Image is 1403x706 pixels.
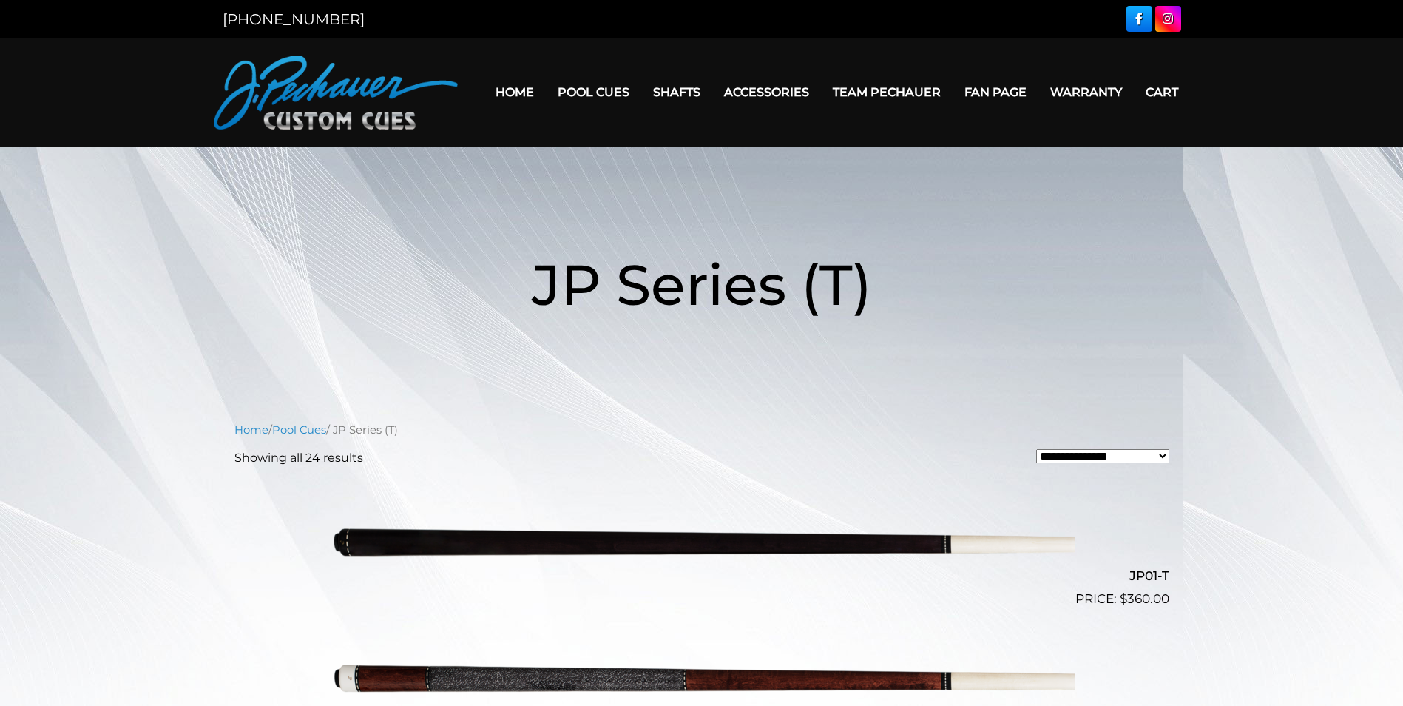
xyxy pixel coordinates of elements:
[234,449,363,467] p: Showing all 24 results
[234,562,1169,590] h2: JP01-T
[1134,73,1190,111] a: Cart
[272,423,326,437] a: Pool Cues
[1120,591,1127,606] span: $
[484,73,546,111] a: Home
[214,56,458,130] img: Pechauer Custom Cues
[223,10,365,28] a: [PHONE_NUMBER]
[546,73,641,111] a: Pool Cues
[953,73,1038,111] a: Fan Page
[234,423,268,437] a: Home
[234,479,1169,609] a: JP01-T $360.00
[234,422,1169,438] nav: Breadcrumb
[1038,73,1134,111] a: Warranty
[1036,449,1169,463] select: Shop order
[712,73,821,111] a: Accessories
[1120,591,1169,606] bdi: 360.00
[641,73,712,111] a: Shafts
[328,479,1075,603] img: JP01-T
[821,73,953,111] a: Team Pechauer
[532,250,872,319] span: JP Series (T)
